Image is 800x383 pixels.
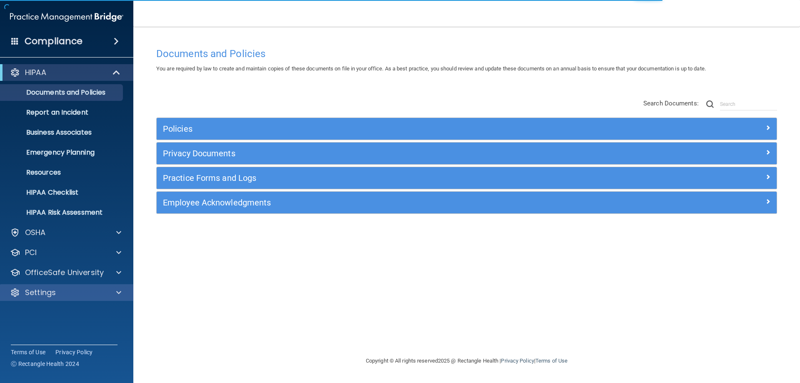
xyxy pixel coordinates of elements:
[25,35,82,47] h4: Compliance
[163,122,770,135] a: Policies
[5,168,119,177] p: Resources
[535,358,567,364] a: Terms of Use
[10,68,121,78] a: HIPAA
[163,173,615,183] h5: Practice Forms and Logs
[10,248,121,258] a: PCI
[25,228,46,238] p: OSHA
[5,148,119,157] p: Emergency Planning
[5,88,119,97] p: Documents and Policies
[315,348,619,374] div: Copyright © All rights reserved 2025 @ Rectangle Health | |
[163,124,615,133] h5: Policies
[163,147,770,160] a: Privacy Documents
[5,108,119,117] p: Report an Incident
[156,48,777,59] h4: Documents and Policies
[706,100,714,108] img: ic-search.3b580494.png
[720,98,777,110] input: Search
[163,149,615,158] h5: Privacy Documents
[163,171,770,185] a: Practice Forms and Logs
[10,9,123,25] img: PMB logo
[643,100,699,107] span: Search Documents:
[156,65,706,72] span: You are required by law to create and maintain copies of these documents on file in your office. ...
[5,208,119,217] p: HIPAA Risk Assessment
[163,198,615,207] h5: Employee Acknowledgments
[5,128,119,137] p: Business Associates
[163,196,770,209] a: Employee Acknowledgments
[10,268,121,278] a: OfficeSafe University
[25,68,46,78] p: HIPAA
[501,358,534,364] a: Privacy Policy
[25,248,37,258] p: PCI
[5,188,119,197] p: HIPAA Checklist
[11,348,45,356] a: Terms of Use
[25,268,104,278] p: OfficeSafe University
[10,288,121,298] a: Settings
[55,348,93,356] a: Privacy Policy
[10,228,121,238] a: OSHA
[25,288,56,298] p: Settings
[11,360,79,368] span: Ⓒ Rectangle Health 2024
